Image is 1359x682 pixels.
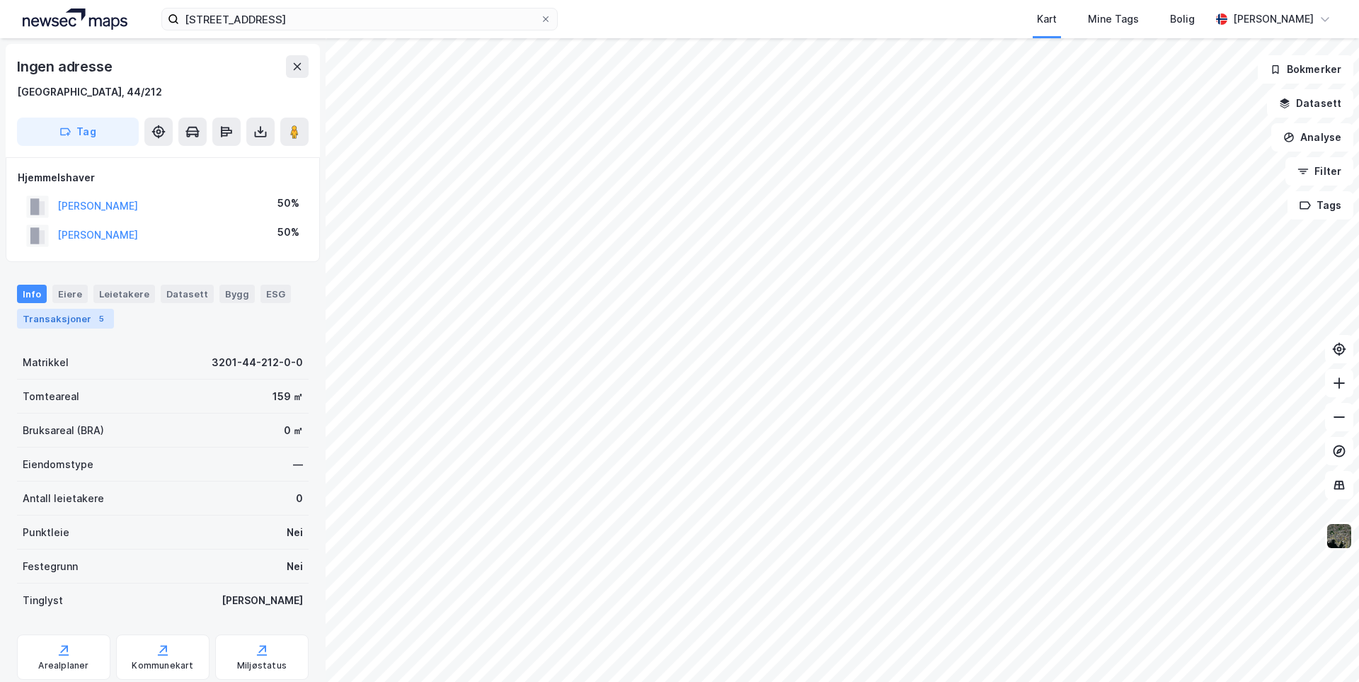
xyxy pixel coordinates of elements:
div: Bolig [1170,11,1195,28]
div: Kart [1037,11,1057,28]
div: Kontrollprogram for chat [1288,614,1359,682]
div: Antall leietakere [23,490,104,507]
div: Punktleie [23,524,69,541]
div: Nei [287,558,303,575]
img: logo.a4113a55bc3d86da70a041830d287a7e.svg [23,8,127,30]
div: — [293,456,303,473]
input: Søk på adresse, matrikkel, gårdeiere, leietakere eller personer [179,8,540,30]
button: Bokmerker [1258,55,1353,84]
div: Ingen adresse [17,55,115,78]
div: Bruksareal (BRA) [23,422,104,439]
div: Transaksjoner [17,309,114,329]
div: Mine Tags [1088,11,1139,28]
div: 0 [296,490,303,507]
button: Filter [1285,157,1353,186]
div: Datasett [161,285,214,303]
div: [GEOGRAPHIC_DATA], 44/212 [17,84,162,101]
div: 159 ㎡ [273,388,303,405]
div: Bygg [219,285,255,303]
div: [PERSON_NAME] [222,592,303,609]
div: Tinglyst [23,592,63,609]
div: Matrikkel [23,354,69,371]
div: Eiendomstype [23,456,93,473]
div: Festegrunn [23,558,78,575]
div: Leietakere [93,285,155,303]
button: Datasett [1267,89,1353,118]
img: 9k= [1326,523,1353,550]
div: 0 ㎡ [284,422,303,439]
button: Tag [17,118,139,146]
div: 50% [277,195,299,212]
div: Nei [287,524,303,541]
div: Info [17,285,47,303]
div: Eiere [52,285,88,303]
div: ESG [260,285,291,303]
div: 5 [94,312,108,326]
div: [PERSON_NAME] [1233,11,1314,28]
div: Miljøstatus [237,660,287,671]
div: 3201-44-212-0-0 [212,354,303,371]
button: Tags [1288,191,1353,220]
div: 50% [277,224,299,241]
div: Hjemmelshaver [18,169,308,186]
div: Tomteareal [23,388,79,405]
iframe: Chat Widget [1288,614,1359,682]
div: Arealplaner [38,660,88,671]
button: Analyse [1271,123,1353,152]
div: Kommunekart [132,660,193,671]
